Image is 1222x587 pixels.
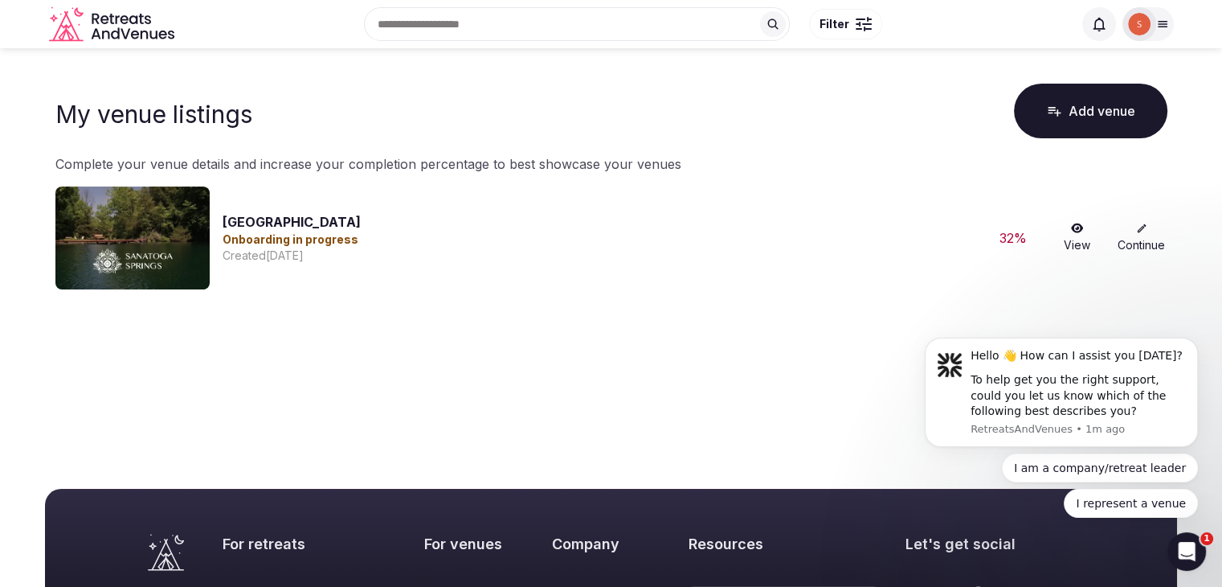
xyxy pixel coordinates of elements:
[1052,223,1103,253] a: View
[55,154,1167,174] p: Complete your venue details and increase your completion percentage to best showcase your venues
[223,214,361,230] a: [GEOGRAPHIC_DATA]
[223,534,397,554] h2: For retreats
[55,100,252,129] h1: My venue listings
[901,325,1222,527] iframe: Intercom notifications message
[987,228,1039,248] div: 32 %
[809,9,882,39] button: Filter
[1200,532,1213,545] span: 1
[49,6,178,43] a: Visit the homepage
[552,534,662,554] h2: Company
[223,232,358,246] span: Onboarding in progress
[148,534,184,571] a: Visit the homepage
[49,6,178,43] svg: Retreats and Venues company logo
[1128,13,1150,35] img: sanatogaspring
[1116,223,1167,253] a: Continue
[1014,84,1167,138] button: Add venue
[1167,532,1206,571] iframe: Intercom live chat
[819,16,849,32] span: Filter
[905,534,1074,554] h2: Let's get social
[424,534,525,554] h2: For venues
[223,248,975,264] div: Created [DATE]
[689,534,878,554] h2: Resources
[55,187,210,289] img: Venue cover photo for Sanatoga Springs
